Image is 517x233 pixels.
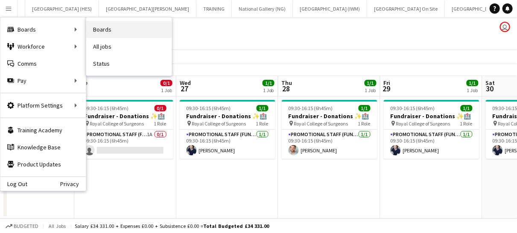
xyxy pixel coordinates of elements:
span: 1/1 [467,80,479,86]
span: 1 Role [358,120,371,127]
div: Pay [0,72,86,89]
a: Knowledge Base [0,139,86,156]
span: Royal College of Surgeons [396,120,450,127]
app-card-role: Promotional Staff (Fundraiser)1A0/109:30-16:15 (6h45m) [78,130,173,159]
div: 1 Job [161,87,172,93]
span: 1/1 [461,105,473,111]
span: Thu [282,79,292,87]
span: Total Budgeted £34 331.00 [203,223,269,229]
app-user-avatar: Claudia Lewis [500,22,510,32]
span: 27 [178,84,191,93]
button: [GEOGRAPHIC_DATA] On Site [367,0,445,17]
a: Training Academy [0,122,86,139]
span: 09:30-16:15 (6h45m) [289,105,333,111]
span: 0/1 [161,80,172,86]
span: 09:30-16:15 (6h45m) [85,105,129,111]
app-card-role: Promotional Staff (Fundraiser)1/109:30-16:15 (6h45m)[PERSON_NAME] [180,130,275,159]
div: Boards [0,21,86,38]
span: Budgeted [14,223,38,229]
span: 29 [383,84,391,93]
span: 28 [280,84,292,93]
button: National Gallery (NG) [232,0,293,17]
button: [GEOGRAPHIC_DATA] (HES) [25,0,99,17]
span: 1 Role [154,120,166,127]
span: Royal College of Surgeons [90,120,144,127]
button: [GEOGRAPHIC_DATA] [445,0,506,17]
span: 09:30-16:15 (6h45m) [187,105,231,111]
span: 1/1 [365,80,377,86]
app-card-role: Promotional Staff (Fundraiser)1/109:30-16:15 (6h45m)[PERSON_NAME] [384,130,479,159]
a: Product Updates [0,156,86,173]
a: Boards [86,21,172,38]
span: 1/1 [263,80,275,86]
span: 09:30-16:15 (6h45m) [391,105,435,111]
span: All jobs [47,223,67,229]
a: Privacy [60,181,86,187]
span: 0/1 [155,105,166,111]
button: [GEOGRAPHIC_DATA][PERSON_NAME] [99,0,196,17]
div: 1 Job [263,87,274,93]
div: Platform Settings [0,97,86,114]
button: [GEOGRAPHIC_DATA] (IWM) [293,0,367,17]
button: Budgeted [4,221,40,231]
a: Comms [0,55,86,72]
span: Royal College of Surgeons [294,120,348,127]
span: Sat [486,79,495,87]
span: Wed [180,79,191,87]
div: 1 Job [365,87,376,93]
span: 1 Role [460,120,473,127]
div: Workforce [0,38,86,55]
a: All jobs [86,38,172,55]
app-card-role: Promotional Staff (Fundraiser)1/109:30-16:15 (6h45m)[PERSON_NAME] [282,130,377,159]
button: TRAINING [196,0,232,17]
app-job-card: 09:30-16:15 (6h45m)1/1Fundraiser - Donations ✨🏥 Royal College of Surgeons1 RolePromotional Staff ... [384,100,479,159]
span: 1/1 [359,105,371,111]
app-job-card: 09:30-16:15 (6h45m)0/1Fundraiser - Donations ✨🏥 Royal College of Surgeons1 RolePromotional Staff ... [78,100,173,159]
span: 1 Role [256,120,269,127]
span: Fri [384,79,391,87]
div: Salary £34 331.00 + Expenses £0.00 + Subsistence £0.00 = [75,223,269,229]
h3: Fundraiser - Donations ✨🏥 [282,112,377,120]
h3: Fundraiser - Donations ✨🏥 [78,112,173,120]
h3: Fundraiser - Donations ✨🏥 [180,112,275,120]
span: 1/1 [257,105,269,111]
span: 30 [485,84,495,93]
app-job-card: 09:30-16:15 (6h45m)1/1Fundraiser - Donations ✨🏥 Royal College of Surgeons1 RolePromotional Staff ... [180,100,275,159]
app-job-card: 09:30-16:15 (6h45m)1/1Fundraiser - Donations ✨🏥 Royal College of Surgeons1 RolePromotional Staff ... [282,100,377,159]
div: 1 Job [467,87,478,93]
a: Log Out [0,181,27,187]
span: Royal College of Surgeons [192,120,246,127]
h3: Fundraiser - Donations ✨🏥 [384,112,479,120]
a: Status [86,55,172,72]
